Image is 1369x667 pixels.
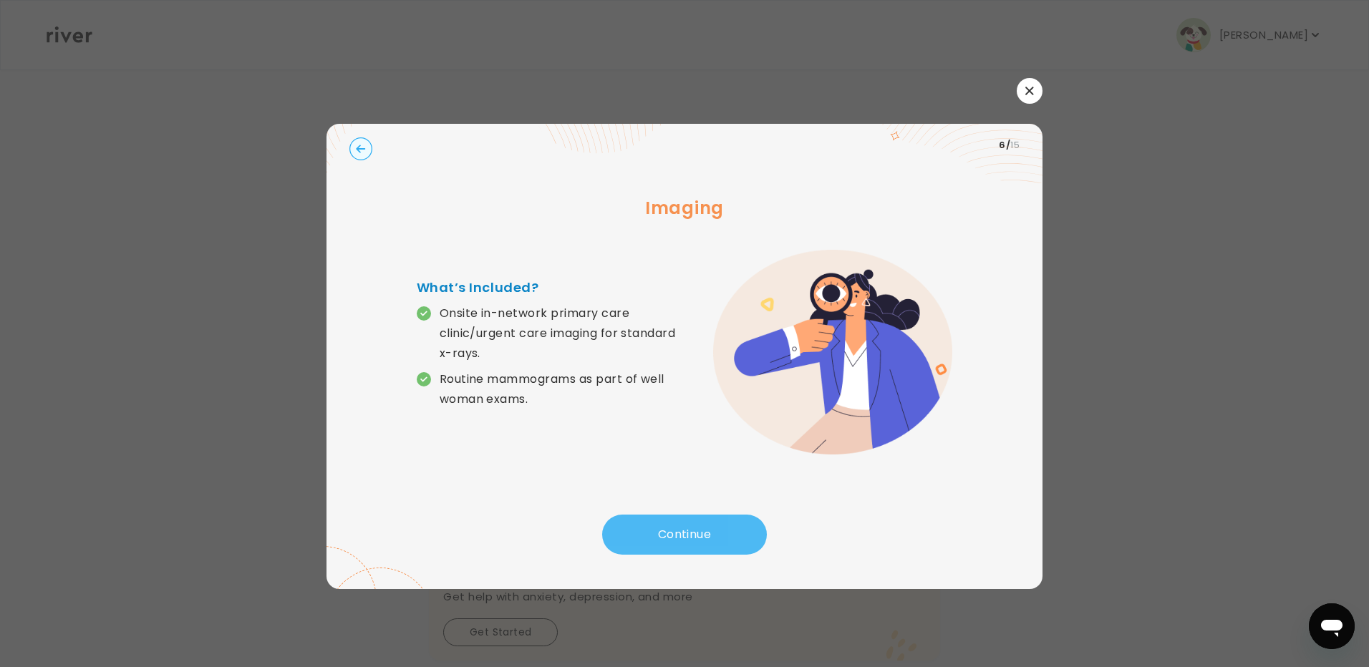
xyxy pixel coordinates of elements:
button: Continue [602,515,767,555]
h4: What’s Included? [417,278,684,298]
p: Onsite in-network primary care clinic/urgent care imaging for standard x-rays. [440,303,684,364]
img: error graphic [713,250,952,454]
p: Routine mammograms as part of well woman exams. [440,369,684,409]
h3: Imaging [349,195,1020,221]
iframe: Button to launch messaging window, conversation in progress [1309,603,1355,649]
